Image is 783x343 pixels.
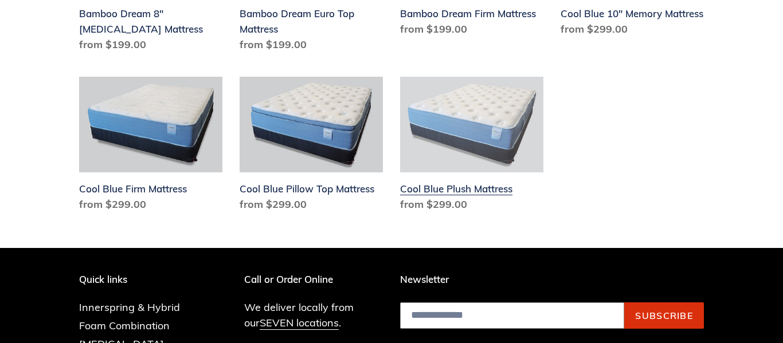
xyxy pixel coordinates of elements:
a: Cool Blue Pillow Top Mattress [240,77,383,216]
p: Call or Order Online [244,274,383,285]
a: Cool Blue Plush Mattress [400,77,543,216]
button: Subscribe [624,302,704,329]
a: Innerspring & Hybrid [79,301,180,314]
p: Newsletter [400,274,704,285]
a: Cool Blue Firm Mattress [79,77,222,216]
p: Quick links [79,274,197,285]
p: We deliver locally from our . [244,299,383,330]
a: SEVEN locations [260,316,339,330]
a: Foam Combination [79,319,170,332]
span: Subscribe [635,310,693,321]
input: Email address [400,302,624,329]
